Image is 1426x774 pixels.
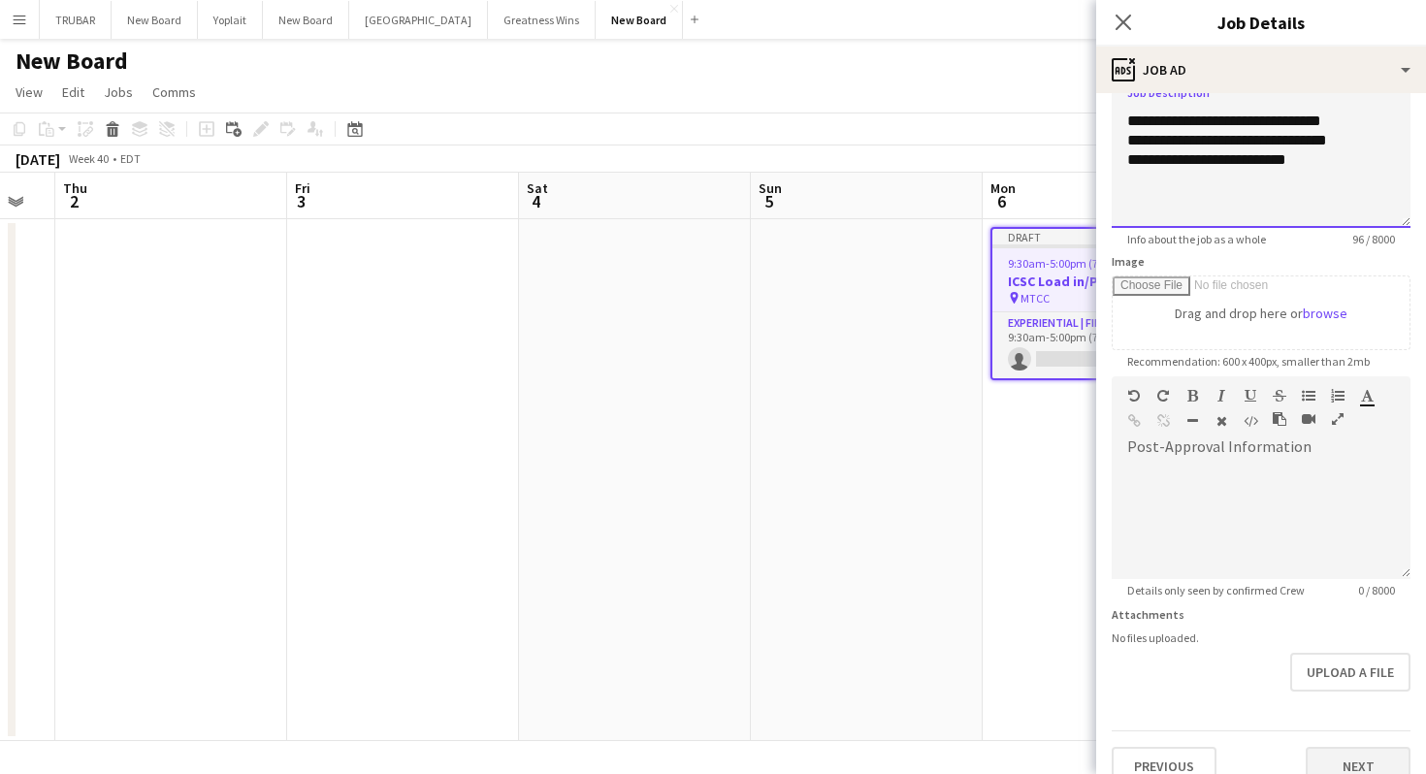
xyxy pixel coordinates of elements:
button: Underline [1244,388,1257,403]
app-card-role: Experiential | Field Manager0/19:30am-5:00pm (7h30m) [992,312,1206,378]
span: Jobs [104,83,133,101]
button: Bold [1185,388,1199,403]
span: Comms [152,83,196,101]
span: 3 [292,190,310,212]
div: Draft [992,229,1206,244]
span: Info about the job as a whole [1112,232,1281,246]
span: Details only seen by confirmed Crew [1112,583,1320,597]
button: New Board [263,1,349,39]
button: Undo [1127,388,1141,403]
span: 6 [988,190,1016,212]
div: EDT [120,151,141,166]
button: Fullscreen [1331,411,1345,427]
span: Sat [527,179,548,197]
app-job-card: Draft9:30am-5:00pm (7h30m)0/1ICSC Load in/Pick up Truck MTCC1 RoleExperiential | Field Manager0/1... [990,227,1208,380]
span: 9:30am-5:00pm (7h30m) [1008,256,1131,271]
button: Paste as plain text [1273,411,1286,427]
span: MTCC [1021,291,1050,306]
span: Mon [990,179,1016,197]
span: 0 / 8000 [1343,583,1410,597]
div: No files uploaded. [1112,630,1410,645]
h3: ICSC Load in/Pick up Truck [992,273,1206,290]
span: 2 [60,190,87,212]
button: New Board [112,1,198,39]
span: 5 [756,190,782,212]
button: Text Color [1360,388,1374,403]
button: Yoplait [198,1,263,39]
button: Unordered List [1302,388,1315,403]
button: HTML Code [1244,413,1257,429]
span: Sun [759,179,782,197]
h1: New Board [16,47,128,76]
h3: Job Details [1096,10,1426,35]
span: Recommendation: 600 x 400px, smaller than 2mb [1112,354,1385,369]
span: Week 40 [64,151,113,166]
span: Edit [62,83,84,101]
button: Italic [1215,388,1228,403]
span: View [16,83,43,101]
span: 96 / 8000 [1337,232,1410,246]
a: Edit [54,80,92,105]
button: Horizontal Line [1185,413,1199,429]
span: 4 [524,190,548,212]
div: Job Ad [1096,47,1426,93]
button: Strikethrough [1273,388,1286,403]
button: TRUBAR [40,1,112,39]
button: [GEOGRAPHIC_DATA] [349,1,488,39]
button: Upload a file [1290,653,1410,692]
span: Thu [63,179,87,197]
button: Insert video [1302,411,1315,427]
span: Fri [295,179,310,197]
button: New Board [596,1,683,39]
a: View [8,80,50,105]
a: Comms [145,80,204,105]
div: [DATE] [16,149,60,169]
button: Ordered List [1331,388,1345,403]
button: Clear Formatting [1215,413,1228,429]
a: Jobs [96,80,141,105]
label: Attachments [1112,607,1184,622]
button: Redo [1156,388,1170,403]
button: Greatness Wins [488,1,596,39]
